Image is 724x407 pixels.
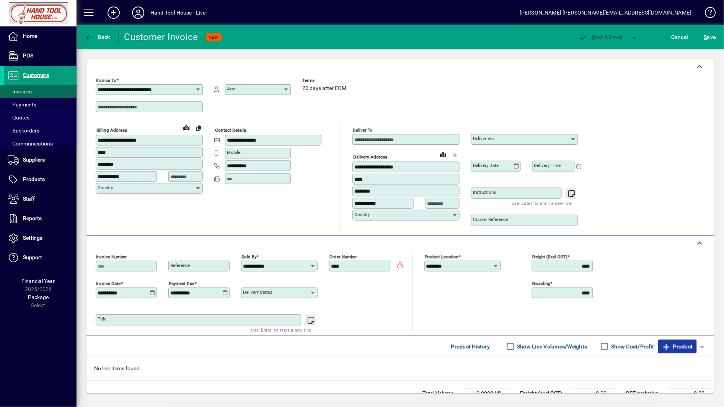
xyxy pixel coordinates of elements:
[170,263,190,268] mat-label: Reference
[227,150,240,155] mat-label: Mobile
[329,254,357,260] mat-label: Order number
[23,72,49,78] span: Customers
[150,7,206,19] div: Hand Tool House - Live
[86,357,714,380] div: No line items found
[520,7,691,19] div: [PERSON_NAME] [PERSON_NAME][EMAIL_ADDRESS][DOMAIN_NAME]
[85,34,110,40] span: Back
[8,114,29,121] span: Quotes
[23,52,33,59] span: POS
[419,389,465,398] td: Total Volume
[437,148,449,160] a: View on map
[4,98,77,111] a: Payments
[658,340,697,353] button: Product
[77,30,119,44] app-page-header-button: Back
[4,85,77,98] a: Invoices
[4,170,77,189] a: Products
[4,124,77,137] a: Backorders
[425,254,459,260] mat-label: Product location
[704,34,707,40] span: S
[96,254,127,260] mat-label: Invoice number
[302,85,346,92] span: 20 days after EOM
[126,6,150,20] button: Profile
[516,343,587,350] label: Show Line Volumes/Weights
[302,78,348,83] span: Terms
[243,289,272,295] mat-label: Delivery status
[4,27,77,46] a: Home
[449,149,461,161] button: Choose address
[8,88,32,95] span: Invoices
[473,163,499,168] mat-label: Delivery date
[4,209,77,228] a: Reports
[579,34,623,40] span: ost & Email
[23,157,45,163] span: Suppliers
[672,31,688,43] span: Cancel
[8,101,36,108] span: Payments
[101,6,126,20] button: Add
[465,389,510,398] td: 0.0000 M³
[670,30,690,44] button: Cancel
[4,111,77,124] a: Quotes
[8,141,53,147] span: Communications
[23,215,42,221] span: Reports
[180,121,192,134] a: View on map
[83,30,112,44] button: Back
[451,340,490,353] span: Product History
[354,212,370,217] mat-label: Country
[532,281,551,286] mat-label: Rounding
[512,199,572,208] mat-hint: Use 'Enter' to start a new line
[98,185,113,190] mat-label: Country
[4,46,77,65] a: POS
[98,316,106,322] mat-label: Title
[622,389,668,398] td: GST exclusive
[570,389,616,398] td: 0.00
[23,196,35,202] span: Staff
[702,30,718,44] button: Save
[592,34,595,40] span: P
[23,254,42,260] span: Support
[448,340,493,353] button: Product History
[4,248,77,267] a: Support
[23,33,37,39] span: Home
[209,35,219,40] span: NEW
[22,278,55,284] span: Financial Year
[124,31,198,43] div: Customer Invoice
[473,136,494,141] mat-label: Deliver via
[4,137,77,150] a: Communications
[704,31,716,43] span: ave
[575,30,627,44] button: Post & Email
[473,217,508,222] mat-label: Courier Reference
[662,340,693,353] span: Product
[4,190,77,209] a: Staff
[4,229,77,248] a: Settings
[28,294,49,300] span: Package
[96,78,116,83] mat-label: Invoice To
[699,2,714,26] a: Knowledge Base
[353,127,373,133] mat-label: Deliver To
[251,325,311,334] mat-hint: Use 'Enter' to start a new line
[4,150,77,170] a: Suppliers
[23,176,45,182] span: Products
[517,389,570,398] td: Freight (excl GST)
[192,122,205,134] button: Copy to Delivery address
[534,163,561,168] mat-label: Delivery time
[227,86,235,92] mat-label: Attn
[169,281,194,286] mat-label: Payment due
[532,254,568,260] mat-label: Freight (excl GST)
[23,235,42,241] span: Settings
[610,343,654,350] label: Show Cost/Profit
[8,127,39,134] span: Backorders
[473,190,496,195] mat-label: Instructions
[96,281,121,286] mat-label: Invoice date
[668,389,714,398] td: 0.00
[241,254,256,260] mat-label: Sold by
